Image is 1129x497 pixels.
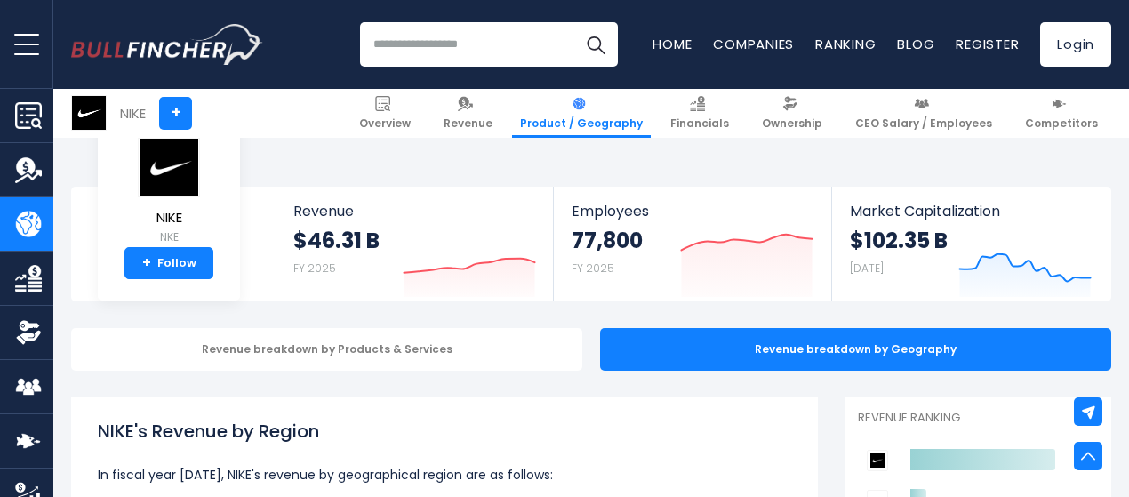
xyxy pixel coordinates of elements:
[1025,116,1098,131] span: Competitors
[351,89,419,138] a: Overview
[71,24,263,65] img: Bullfincher logo
[137,137,201,248] a: NIKE NKE
[15,319,42,346] img: Ownership
[512,89,651,138] a: Product / Geography
[653,35,692,53] a: Home
[670,116,729,131] span: Financials
[662,89,737,138] a: Financials
[1017,89,1106,138] a: Competitors
[573,22,618,67] button: Search
[762,116,822,131] span: Ownership
[293,203,536,220] span: Revenue
[159,97,192,130] a: +
[850,227,948,254] strong: $102.35 B
[444,116,492,131] span: Revenue
[138,138,200,197] img: NKE logo
[847,89,1000,138] a: CEO Salary / Employees
[276,187,554,301] a: Revenue $46.31 B FY 2025
[850,203,1092,220] span: Market Capitalization
[754,89,830,138] a: Ownership
[815,35,876,53] a: Ranking
[572,203,813,220] span: Employees
[293,261,336,276] small: FY 2025
[858,411,1098,426] p: Revenue Ranking
[855,116,992,131] span: CEO Salary / Employees
[71,24,262,65] a: Go to homepage
[956,35,1019,53] a: Register
[1040,22,1111,67] a: Login
[293,227,380,254] strong: $46.31 B
[98,464,791,485] p: In fiscal year [DATE], NIKE's revenue by geographical region are as follows:
[600,328,1111,371] div: Revenue breakdown by Geography
[120,103,146,124] div: NIKE
[142,255,151,271] strong: +
[850,261,884,276] small: [DATE]
[713,35,794,53] a: Companies
[897,35,934,53] a: Blog
[520,116,643,131] span: Product / Geography
[572,261,614,276] small: FY 2025
[359,116,411,131] span: Overview
[138,211,200,226] span: NIKE
[554,187,830,301] a: Employees 77,800 FY 2025
[124,247,213,279] a: +Follow
[98,418,791,445] h1: NIKE's Revenue by Region
[71,328,582,371] div: Revenue breakdown by Products & Services
[832,187,1109,301] a: Market Capitalization $102.35 B [DATE]
[72,96,106,130] img: NKE logo
[572,227,643,254] strong: 77,800
[138,229,200,245] small: NKE
[436,89,500,138] a: Revenue
[867,450,888,471] img: NIKE competitors logo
